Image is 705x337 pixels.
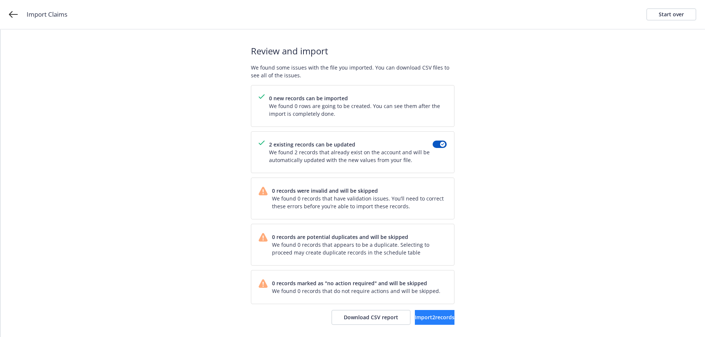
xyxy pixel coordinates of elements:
button: Download CSV report [332,310,410,325]
span: We found some issues with the file you imported. You can download CSV files to see all of the iss... [251,64,454,79]
a: Start over [647,9,696,20]
span: We found 0 records that appears to be a duplicate. Selecting to proceed may create duplicate reco... [272,241,447,256]
span: We found 0 records that have validation issues. You’ll need to correct these errors before you’re... [272,195,447,210]
span: Review and import [251,44,454,58]
span: 2 existing records can be updated [269,141,433,148]
div: Start over [659,9,684,20]
span: 0 records were invalid and will be skipped [272,187,447,195]
span: We found 0 records that do not require actions and will be skipped. [272,287,440,295]
span: Import Claims [27,10,67,19]
span: We found 0 rows are going to be created. You can see them after the import is completely done. [269,102,447,118]
span: Download CSV report [344,314,398,321]
span: We found 2 records that already exist on the account and will be automatically updated with the n... [269,148,433,164]
span: Import 2 records [415,314,454,321]
span: 0 records marked as "no action required" and will be skipped [272,279,440,287]
button: Import2records [415,310,454,325]
span: 0 new records can be imported [269,94,447,102]
span: 0 records are potential duplicates and will be skipped [272,233,447,241]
